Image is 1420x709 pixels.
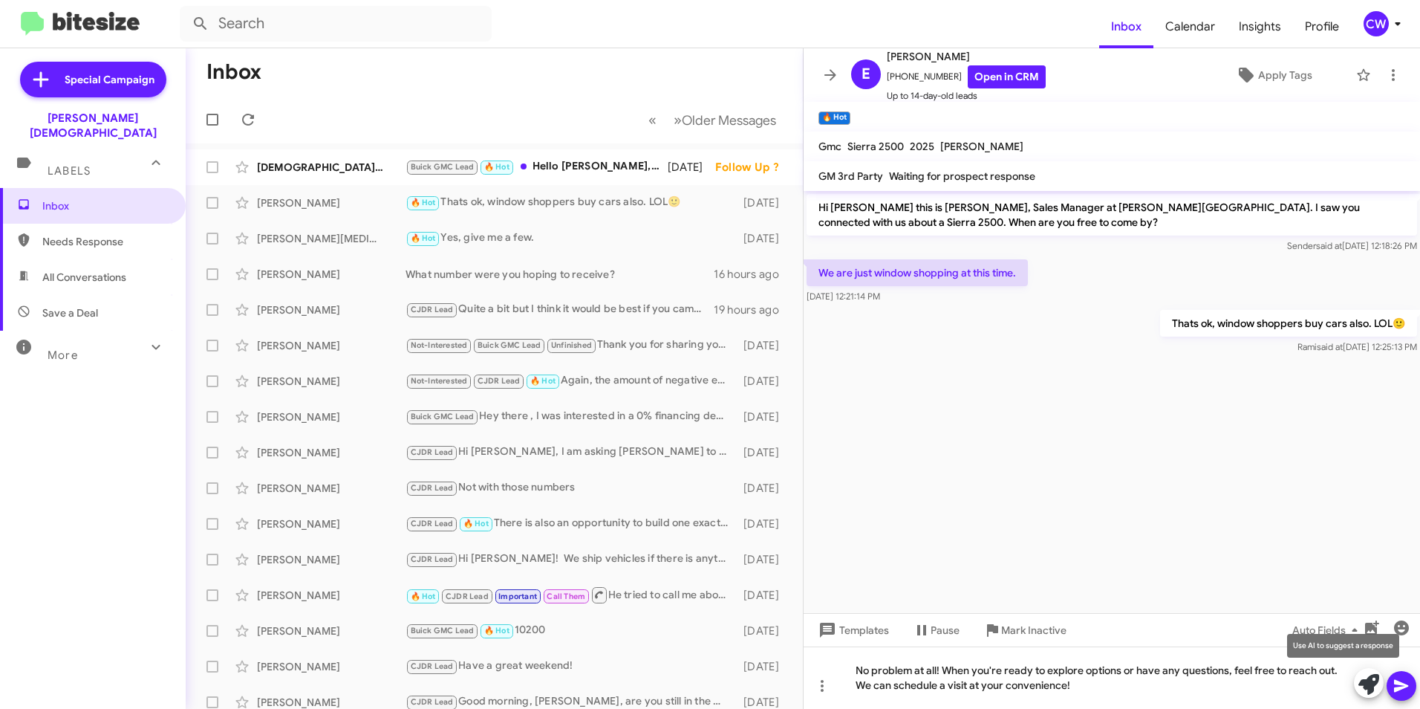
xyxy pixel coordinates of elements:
[639,105,665,135] button: Previous
[406,515,737,532] div: There is also an opportunity to build one exactly how you desire it. If this is something that yo...
[411,376,468,386] span: Not-Interested
[257,338,406,353] div: [PERSON_NAME]
[862,62,870,86] span: E
[498,592,537,601] span: Important
[406,658,737,675] div: Have a great weekend!
[463,519,489,528] span: 🔥 Hot
[406,372,737,389] div: Again, the amount of negative equity that you have is requiring the down payment if you are not t...
[411,198,436,207] span: 🔥 Hot
[1293,5,1351,48] a: Profile
[1280,617,1375,644] button: Auto Fields
[484,626,509,635] span: 🔥 Hot
[20,62,166,97] a: Special Campaign
[180,6,492,42] input: Search
[971,617,1078,644] button: Mark Inactive
[807,291,880,302] span: [DATE] 12:21:14 PM
[807,194,1417,236] p: Hi [PERSON_NAME] this is [PERSON_NAME], Sales Manager at [PERSON_NAME][GEOGRAPHIC_DATA]. I saw yo...
[42,270,126,285] span: All Conversations
[406,479,737,496] div: Not with those numbers
[1099,5,1153,48] a: Inbox
[406,622,737,639] div: 10200
[406,301,714,318] div: Quite a bit but I think it would be best if you came in and took a look for yourself. Then I can ...
[406,444,737,461] div: Hi [PERSON_NAME], I am asking [PERSON_NAME] to reach out to you instead of [PERSON_NAME]. He has ...
[737,659,791,674] div: [DATE]
[446,592,489,601] span: CJDR Lead
[257,302,406,317] div: [PERSON_NAME]
[1287,634,1399,658] div: Use AI to suggest a response
[737,338,791,353] div: [DATE]
[406,408,737,425] div: Hey there , I was interested in a 0% financing deal, but the guy told me that I can advertise is ...
[1001,617,1066,644] span: Mark Inactive
[847,140,904,153] span: Sierra 2500
[714,267,791,282] div: 16 hours ago
[668,160,715,175] div: [DATE]
[411,162,475,172] span: Buick GMC Lead
[65,72,154,87] span: Special Campaign
[804,647,1420,709] div: No problem at all! When you're ready to explore options or have any questions, feel free to reach...
[1317,341,1343,352] span: said at
[887,65,1046,88] span: [PHONE_NUMBER]
[737,552,791,567] div: [DATE]
[406,551,737,568] div: Hi [PERSON_NAME]! We ship vehicles if there is anything that you are still interested in. We woul...
[411,661,454,671] span: CJDR Lead
[901,617,971,644] button: Pause
[737,409,791,424] div: [DATE]
[1351,11,1404,36] button: CW
[406,230,737,247] div: Yes, give me a few.
[887,48,1046,65] span: [PERSON_NAME]
[411,340,468,350] span: Not-Interested
[648,111,657,129] span: «
[257,659,406,674] div: [PERSON_NAME]
[48,349,78,362] span: More
[1258,62,1312,88] span: Apply Tags
[1153,5,1227,48] a: Calendar
[257,624,406,638] div: [PERSON_NAME]
[42,198,169,213] span: Inbox
[737,481,791,496] div: [DATE]
[665,105,785,135] button: Next
[478,340,541,350] span: Buick GMC Lead
[715,160,791,175] div: Follow Up ?
[206,60,261,84] h1: Inbox
[406,158,668,175] div: Hello [PERSON_NAME], this [PERSON_NAME] sales manager I am working with [PERSON_NAME] on your dea...
[889,169,1035,183] span: Waiting for prospect response
[714,302,791,317] div: 19 hours ago
[640,105,785,135] nav: Page navigation example
[1287,240,1417,251] span: Sender [DATE] 12:18:26 PM
[411,626,475,635] span: Buick GMC Lead
[968,65,1046,88] a: Open in CRM
[257,445,406,460] div: [PERSON_NAME]
[1160,310,1417,337] p: Thats ok, window shoppers buy cars also. LOL🙂
[257,195,406,210] div: [PERSON_NAME]
[910,140,934,153] span: 2025
[257,481,406,496] div: [PERSON_NAME]
[406,337,737,354] div: Thank you for sharing your feedback. I want to clarify that we didn’t yet have your credit inform...
[818,140,841,153] span: Gmc
[804,617,901,644] button: Templates
[1297,341,1417,352] span: Rami [DATE] 12:25:13 PM
[887,88,1046,103] span: Up to 14-day-old leads
[547,592,585,601] span: Call Them
[674,111,682,129] span: »
[1227,5,1293,48] a: Insights
[411,233,436,243] span: 🔥 Hot
[42,234,169,249] span: Needs Response
[411,592,436,601] span: 🔥 Hot
[257,588,406,603] div: [PERSON_NAME]
[1198,62,1349,88] button: Apply Tags
[807,259,1028,286] p: We are just window shopping at this time.
[737,231,791,246] div: [DATE]
[484,162,509,172] span: 🔥 Hot
[257,409,406,424] div: [PERSON_NAME]
[257,552,406,567] div: [PERSON_NAME]
[818,169,883,183] span: GM 3rd Party
[257,517,406,531] div: [PERSON_NAME]
[737,588,791,603] div: [DATE]
[257,374,406,389] div: [PERSON_NAME]
[737,517,791,531] div: [DATE]
[411,412,475,421] span: Buick GMC Lead
[931,617,960,644] span: Pause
